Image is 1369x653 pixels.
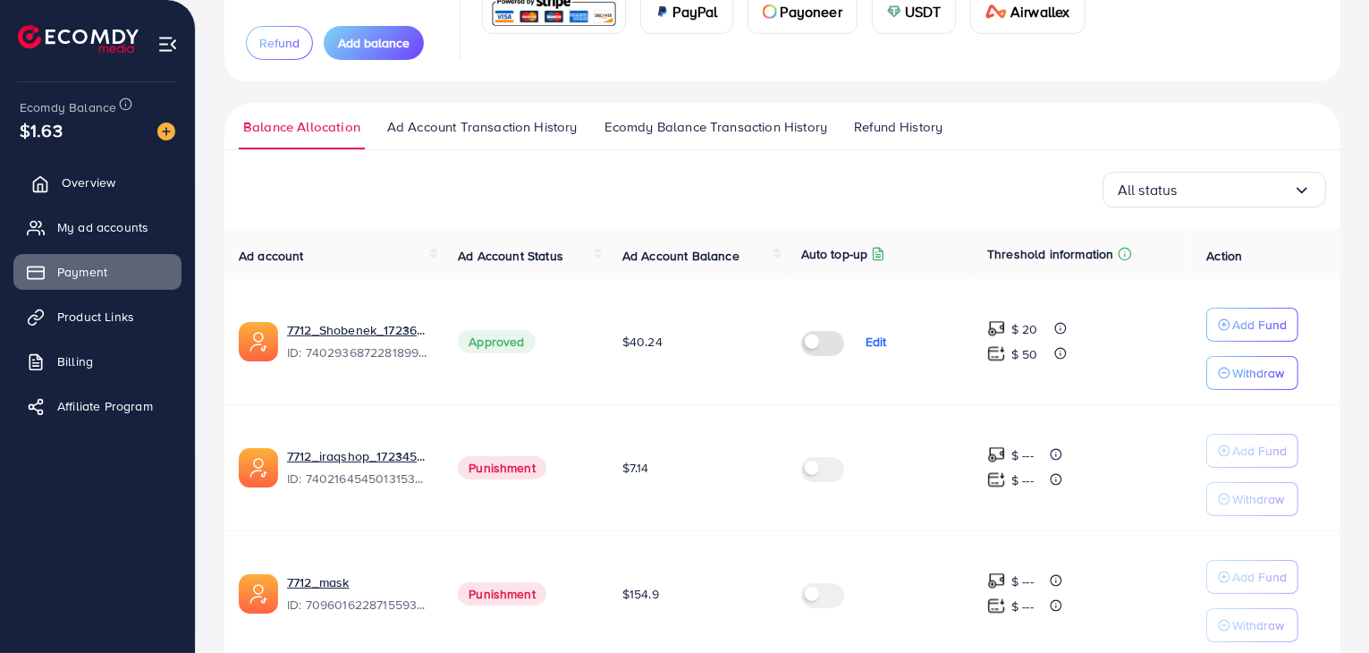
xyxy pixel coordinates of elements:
[62,174,115,191] span: Overview
[1011,571,1034,592] p: $ ---
[1178,176,1293,204] input: Search for option
[801,243,868,265] p: Auto top-up
[1232,566,1287,588] p: Add Fund
[13,254,182,290] a: Payment
[1232,440,1287,462] p: Add Fund
[622,247,739,265] span: Ad Account Balance
[987,572,1006,590] img: top-up amount
[1293,572,1356,640] iframe: Chat
[1011,445,1034,466] p: $ ---
[287,596,429,614] span: ID: 7096016228715593729
[13,299,182,335] a: Product Links
[1206,482,1298,516] button: Withdraw
[287,573,429,615] div: <span class='underline'>7712_mask</span></br>7096016228715593729
[239,247,304,265] span: Ad account
[1011,318,1038,340] p: $ 20
[287,321,429,339] a: 7712_Shobenek_1723630557985
[324,26,424,60] button: Add balance
[458,582,546,606] span: Punishment
[987,471,1006,489] img: top-up amount
[13,388,182,424] a: Affiliate Program
[458,456,546,479] span: Punishment
[287,447,429,488] div: <span class='underline'>7712_iraqshop_1723450739573</span></br>7402164545013153793
[1232,362,1284,384] p: Withdraw
[246,26,313,60] button: Refund
[18,25,139,53] img: logo
[887,4,901,19] img: card
[287,321,429,362] div: <span class='underline'>7712_Shobenek_1723630557985</span></br>7402936872281899025
[1118,176,1178,204] span: All status
[1232,488,1284,510] p: Withdraw
[763,4,777,19] img: card
[287,470,429,488] span: ID: 7402164545013153793
[387,117,578,137] span: Ad Account Transaction History
[239,322,278,361] img: ic-ads-acc.e4c84228.svg
[781,1,842,22] span: Payoneer
[20,98,116,116] span: Ecomdy Balance
[20,117,63,143] span: $1.63
[987,597,1006,615] img: top-up amount
[987,243,1113,265] p: Threshold information
[987,344,1006,363] img: top-up amount
[604,117,827,137] span: Ecomdy Balance Transaction History
[1206,356,1298,390] button: Withdraw
[57,218,148,236] span: My ad accounts
[1103,172,1326,208] div: Search for option
[1011,596,1034,617] p: $ ---
[866,331,887,352] p: Edit
[287,447,429,465] a: 7712_iraqshop_1723450739573
[622,333,663,351] span: $40.24
[1206,308,1298,342] button: Add Fund
[243,117,360,137] span: Balance Allocation
[13,209,182,245] a: My ad accounts
[57,263,107,281] span: Payment
[287,573,429,591] a: 7712_mask
[13,343,182,379] a: Billing
[987,445,1006,464] img: top-up amount
[57,352,93,370] span: Billing
[1206,560,1298,594] button: Add Fund
[1206,247,1242,265] span: Action
[1232,615,1284,636] p: Withdraw
[673,1,718,22] span: PayPal
[287,343,429,361] span: ID: 7402936872281899025
[1232,314,1287,335] p: Add Fund
[458,330,535,353] span: Approved
[1011,470,1034,491] p: $ ---
[13,165,182,200] a: Overview
[57,308,134,326] span: Product Links
[1206,434,1298,468] button: Add Fund
[622,459,649,477] span: $7.14
[239,448,278,488] img: ic-ads-acc.e4c84228.svg
[1010,1,1069,22] span: Airwallex
[655,4,670,19] img: card
[239,574,278,614] img: ic-ads-acc.e4c84228.svg
[259,34,300,52] span: Refund
[57,397,153,415] span: Affiliate Program
[338,34,410,52] span: Add balance
[622,585,659,603] span: $154.9
[985,4,1007,19] img: card
[157,123,175,140] img: image
[458,247,563,265] span: Ad Account Status
[905,1,942,22] span: USDT
[854,117,942,137] span: Refund History
[1206,608,1298,642] button: Withdraw
[157,34,178,55] img: menu
[1011,343,1038,365] p: $ 50
[987,319,1006,338] img: top-up amount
